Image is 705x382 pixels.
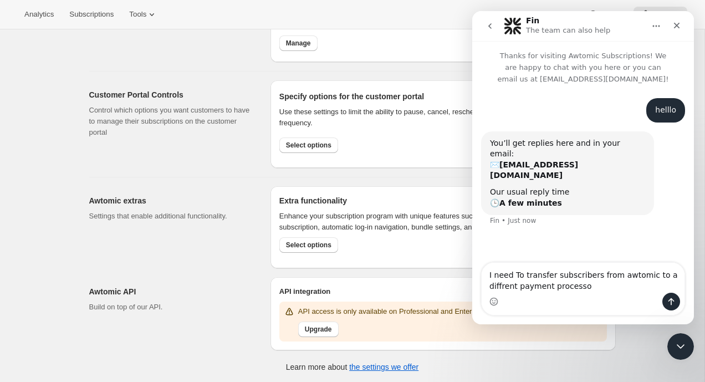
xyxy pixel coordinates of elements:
iframe: Intercom live chat [472,11,694,324]
span: Analytics [24,10,54,19]
span: Manage [286,39,311,48]
button: Analytics [18,7,60,22]
h2: Awtomic extras [89,195,253,206]
span: Help [599,10,614,19]
h2: Customer Portal Controls [89,89,253,100]
h2: Specify options for the customer portal [279,91,537,102]
span: Upgrade [305,325,332,334]
h2: Awtomic API [89,286,253,297]
span: Subscriptions [69,10,114,19]
button: Manage [279,35,318,51]
button: Settings [634,7,687,22]
h2: Extra functionality [279,195,347,206]
button: Help [581,7,631,22]
span: Settings [651,10,681,19]
button: Tools [122,7,164,22]
p: Settings that enable additional functionality. [89,211,253,222]
button: Upgrade [298,322,339,337]
div: Use these settings to limit the ability to pause, cancel, reschedule, or edit frequency. [279,106,537,129]
h2: API integration [279,286,607,297]
p: API access is only available on Professional and Enterprise plans. [298,306,509,317]
p: Control which options you want customers to have to manage their subscriptions on the customer po... [89,105,253,138]
p: Enhance your subscription program with unique features such as default to subscription, automatic... [279,211,533,233]
iframe: Intercom live chat [667,333,694,360]
button: Subscriptions [63,7,120,22]
span: Tools [129,10,146,19]
button: Select options [279,237,338,253]
a: the settings we offer [349,363,418,371]
p: Build on top of our API. [89,302,253,313]
button: Select options [279,137,338,153]
p: Learn more about [286,361,418,373]
span: Select options [286,141,331,150]
span: Select options [286,241,331,249]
